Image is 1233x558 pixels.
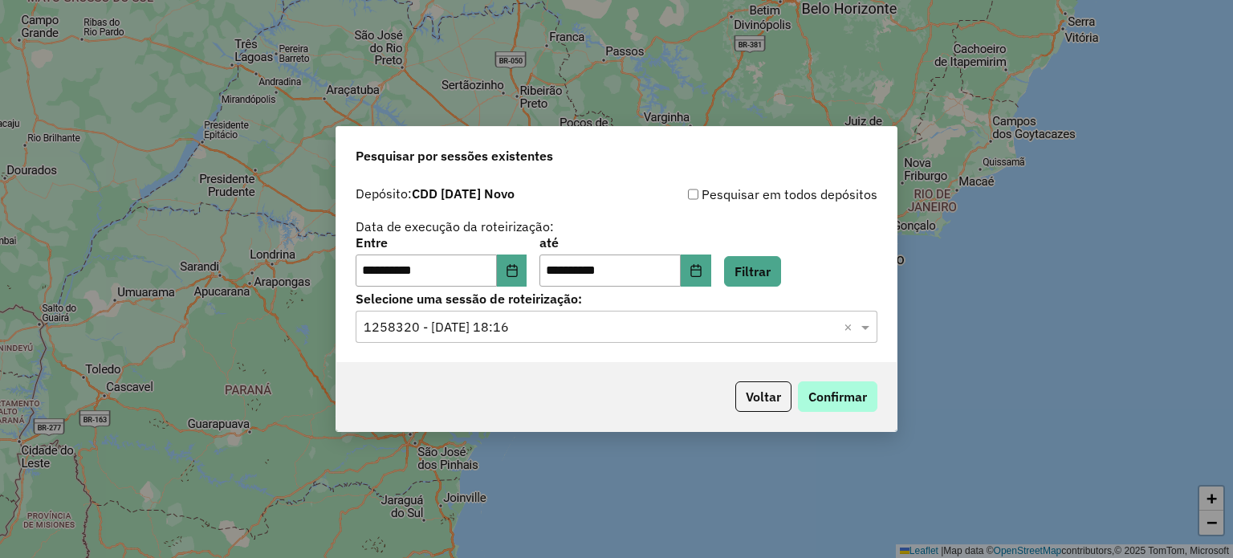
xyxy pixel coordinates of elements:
[497,255,527,287] button: Choose Date
[616,185,877,204] div: Pesquisar em todos depósitos
[735,381,791,412] button: Voltar
[844,317,857,336] span: Clear all
[724,256,781,287] button: Filtrar
[356,217,554,236] label: Data de execução da roteirização:
[356,146,553,165] span: Pesquisar por sessões existentes
[681,255,711,287] button: Choose Date
[798,381,877,412] button: Confirmar
[539,233,710,252] label: até
[412,185,515,202] strong: CDD [DATE] Novo
[356,289,877,308] label: Selecione uma sessão de roteirização:
[356,184,515,203] label: Depósito:
[356,233,527,252] label: Entre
